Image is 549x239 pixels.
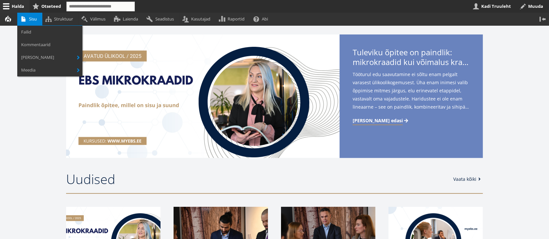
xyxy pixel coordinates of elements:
[250,13,274,25] a: Abi
[353,70,470,113] span: Tööturul edu saavutamine ei sõltu enam pelgalt varasest ülikoolikogemusest. Üha enam inimesi vali...
[66,171,447,187] h2: Uudised
[78,13,111,25] a: Välimus
[17,13,42,25] a: Sisu
[453,176,483,182] a: Vaata kõiki
[66,34,340,158] img: a
[216,13,250,25] a: Raportid
[179,13,216,25] a: Kasutajad
[353,57,470,67] span: mikrokraadid kui võimalus kraadini jõudmiseks
[111,13,144,25] a: Laienda
[353,47,470,69] span: Tuleviku õpitee on paindlik:
[17,51,82,64] a: [PERSON_NAME]
[536,13,549,25] button: Vertikaalasend
[353,117,409,124] a: [PERSON_NAME] edasi
[17,26,82,38] a: Failid
[353,103,470,111] span: lineaarne – see on paindlik, kombineeritav ja sihipärane. Just selles suunas liigub ka Estonian B...
[17,38,82,51] a: Kommentaarid
[42,13,78,25] a: Struktuur
[353,117,403,124] span: [PERSON_NAME] edasi
[17,64,82,76] a: Meedia
[144,13,179,25] a: Seadistus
